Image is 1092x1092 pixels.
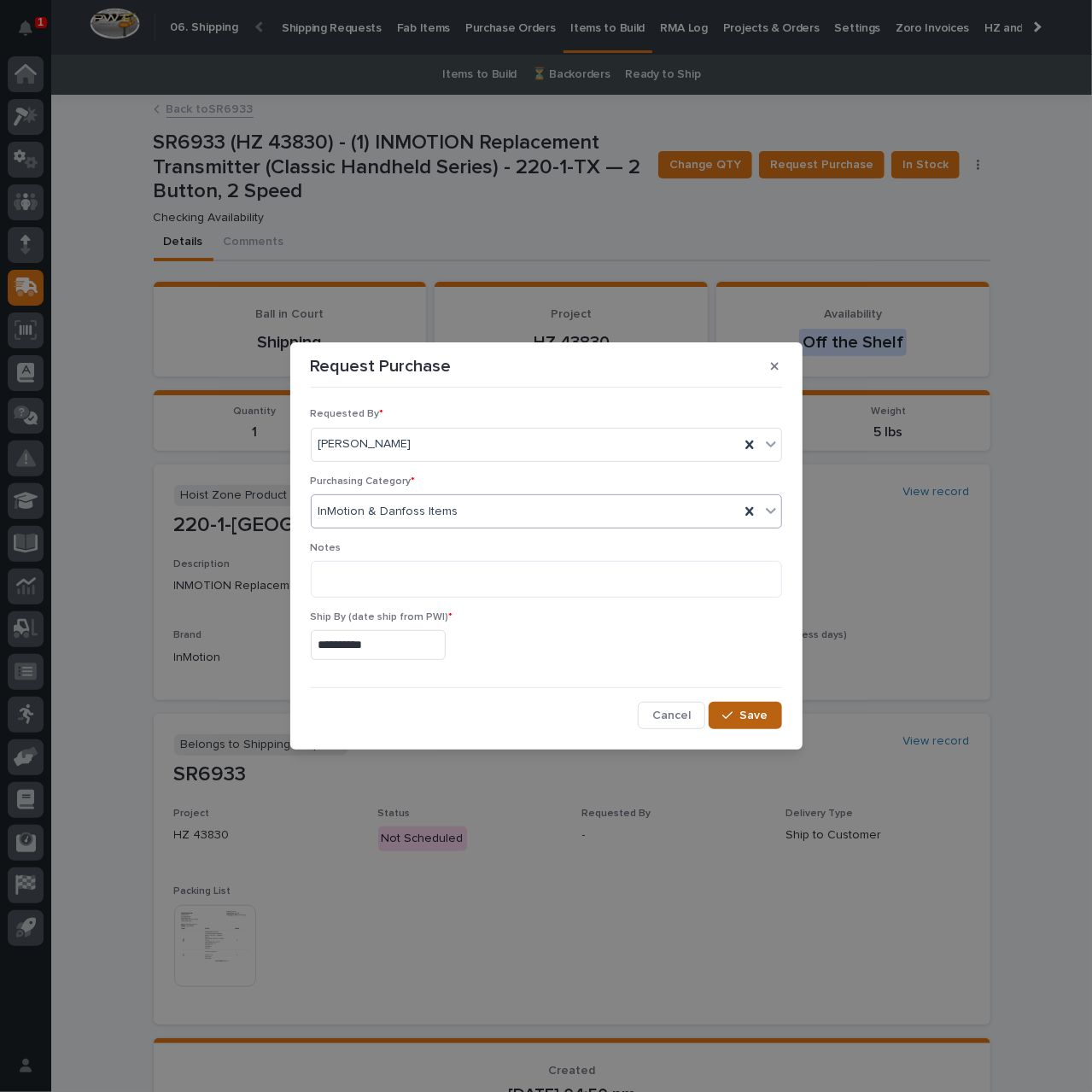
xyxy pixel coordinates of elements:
span: Purchasing Category [311,476,416,487]
button: Save [709,702,781,729]
span: Cancel [652,708,691,723]
span: Requested By [311,409,384,419]
span: Ship By (date ship from PWI) [311,612,453,622]
span: Notes [311,543,342,553]
span: InMotion & Danfoss Items [318,503,458,521]
span: [PERSON_NAME] [318,435,412,453]
span: Save [740,708,768,723]
p: Request Purchase [311,356,452,377]
button: Cancel [638,702,705,729]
